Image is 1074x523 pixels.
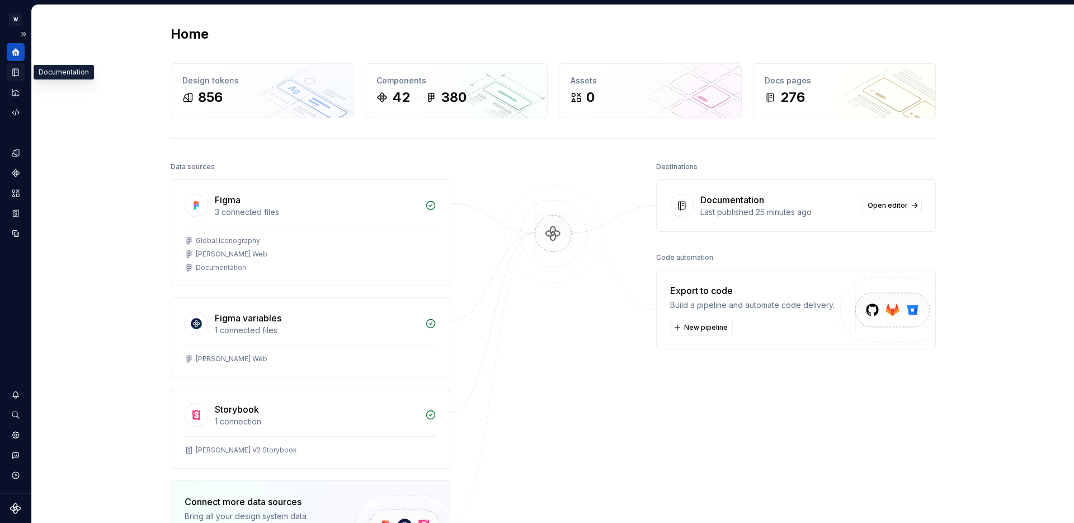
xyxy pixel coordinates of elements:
button: Notifications [7,386,25,404]
div: W [9,13,22,26]
a: Documentation [7,63,25,81]
button: W [2,7,29,31]
div: Design tokens [182,75,342,86]
a: Storybook stories [7,204,25,222]
h2: Home [171,25,209,43]
svg: Supernova Logo [10,503,21,514]
div: Last published 25 minutes ago [700,207,856,218]
a: Components42380 [365,63,548,118]
div: [PERSON_NAME] V2 Storybook [196,446,297,455]
div: [PERSON_NAME] Web [196,354,267,363]
a: Design tokens [7,144,25,162]
div: Global Iconography [196,236,260,245]
div: 380 [441,88,467,106]
a: Settings [7,426,25,444]
a: Figma variables1 connected files[PERSON_NAME] Web [171,297,450,377]
div: Figma variables [215,311,281,325]
a: Data sources [7,225,25,242]
a: Home [7,43,25,61]
div: Storybook [215,403,259,416]
div: Documentation [196,263,246,272]
div: Export to code [670,284,835,297]
span: Open editor [868,201,908,210]
button: Expand sidebar [16,26,31,42]
div: [PERSON_NAME] Web [196,250,267,259]
div: 0 [586,88,595,106]
div: 276 [780,88,805,106]
a: Design tokens856 [171,63,354,118]
div: Data sources [171,159,215,175]
div: 1 connected files [215,325,418,336]
a: Open editor [863,198,922,213]
a: Assets [7,184,25,202]
div: 856 [198,88,223,106]
a: Components [7,164,25,182]
a: Assets0 [559,63,742,118]
button: New pipeline [670,320,733,335]
div: Docs pages [765,75,924,86]
div: Assets [571,75,730,86]
a: Storybook1 connection[PERSON_NAME] V2 Storybook [171,389,450,469]
a: Code automation [7,104,25,122]
span: New pipeline [684,323,728,332]
a: Docs pages276 [753,63,936,118]
div: Components [376,75,536,86]
div: Code automation [656,250,713,265]
button: Contact support [7,446,25,464]
div: Figma [215,193,241,207]
a: Figma3 connected filesGlobal Iconography[PERSON_NAME] WebDocumentation [171,179,450,286]
div: 3 connected files [215,207,418,218]
button: Search ⌘K [7,406,25,424]
div: Documentation [34,65,94,80]
div: Destinations [656,159,698,175]
div: Documentation [700,193,764,207]
div: Connect more data sources [185,495,336,508]
div: 42 [392,88,410,106]
div: Build a pipeline and automate code delivery. [670,300,835,311]
div: 1 connection [215,416,418,427]
a: Analytics [7,83,25,101]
